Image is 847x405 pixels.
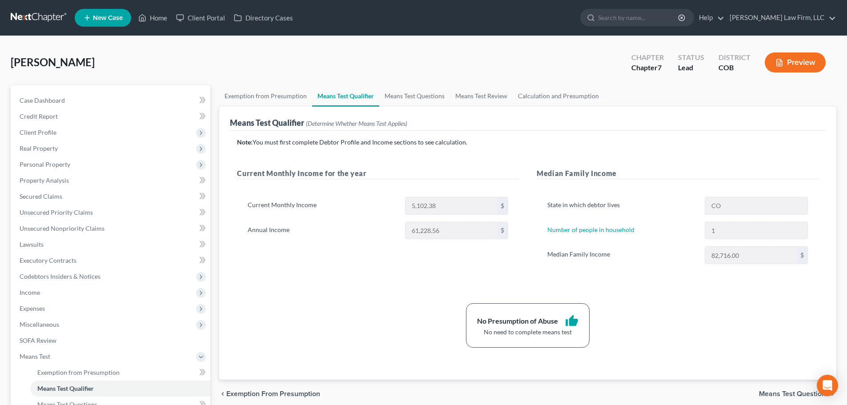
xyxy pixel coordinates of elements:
[20,241,44,248] span: Lawsuits
[20,160,70,168] span: Personal Property
[797,247,807,264] div: $
[20,225,104,232] span: Unsecured Nonpriority Claims
[694,10,724,26] a: Help
[547,226,634,233] a: Number of people in household
[12,108,210,124] a: Credit Report
[678,52,704,63] div: Status
[513,85,604,107] a: Calculation and Presumption
[759,390,829,397] span: Means Test Questions
[719,63,751,73] div: COB
[237,138,253,146] strong: Note:
[598,9,679,26] input: Search by name...
[537,168,819,179] h5: Median Family Income
[477,328,578,337] div: No need to complete means test
[631,52,664,63] div: Chapter
[243,222,400,240] label: Annual Income
[237,168,519,179] h5: Current Monthly Income for the year
[20,289,40,296] span: Income
[219,390,320,397] button: chevron_left Exemption from Presumption
[20,144,58,152] span: Real Property
[93,15,123,21] span: New Case
[20,321,59,328] span: Miscellaneous
[306,120,407,127] span: (Determine Whether Means Test Applies)
[219,85,312,107] a: Exemption from Presumption
[725,10,836,26] a: [PERSON_NAME] Law Firm, LLC
[12,172,210,188] a: Property Analysis
[631,63,664,73] div: Chapter
[30,365,210,381] a: Exemption from Presumption
[450,85,513,107] a: Means Test Review
[37,385,94,392] span: Means Test Qualifier
[12,205,210,221] a: Unsecured Priority Claims
[12,188,210,205] a: Secured Claims
[765,52,826,72] button: Preview
[705,247,797,264] input: 0.00
[226,390,320,397] span: Exemption from Presumption
[12,221,210,237] a: Unsecured Nonpriority Claims
[20,192,62,200] span: Secured Claims
[678,63,704,73] div: Lead
[20,353,50,360] span: Means Test
[477,316,558,326] div: No Presumption of Abuse
[705,197,807,214] input: State
[12,92,210,108] a: Case Dashboard
[312,85,379,107] a: Means Test Qualifier
[12,237,210,253] a: Lawsuits
[172,10,229,26] a: Client Portal
[230,117,407,128] div: Means Test Qualifier
[30,381,210,397] a: Means Test Qualifier
[759,390,836,397] button: Means Test Questions chevron_right
[405,222,497,239] input: 0.00
[20,337,56,344] span: SOFA Review
[658,63,662,72] span: 7
[705,222,807,239] input: --
[20,112,58,120] span: Credit Report
[237,138,819,147] p: You must first complete Debtor Profile and Income sections to see calculation.
[497,197,508,214] div: $
[134,10,172,26] a: Home
[817,375,838,396] div: Open Intercom Messenger
[243,197,400,215] label: Current Monthly Income
[565,314,578,328] i: thumb_up
[405,197,497,214] input: 0.00
[719,52,751,63] div: District
[37,369,120,376] span: Exemption from Presumption
[12,333,210,349] a: SOFA Review
[20,209,93,216] span: Unsecured Priority Claims
[219,390,226,397] i: chevron_left
[543,246,700,264] label: Median Family Income
[497,222,508,239] div: $
[20,273,100,280] span: Codebtors Insiders & Notices
[543,197,700,215] label: State in which debtor lives
[20,257,76,264] span: Executory Contracts
[12,253,210,269] a: Executory Contracts
[20,305,45,312] span: Expenses
[20,128,56,136] span: Client Profile
[20,96,65,104] span: Case Dashboard
[20,176,69,184] span: Property Analysis
[11,56,95,68] span: [PERSON_NAME]
[379,85,450,107] a: Means Test Questions
[229,10,297,26] a: Directory Cases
